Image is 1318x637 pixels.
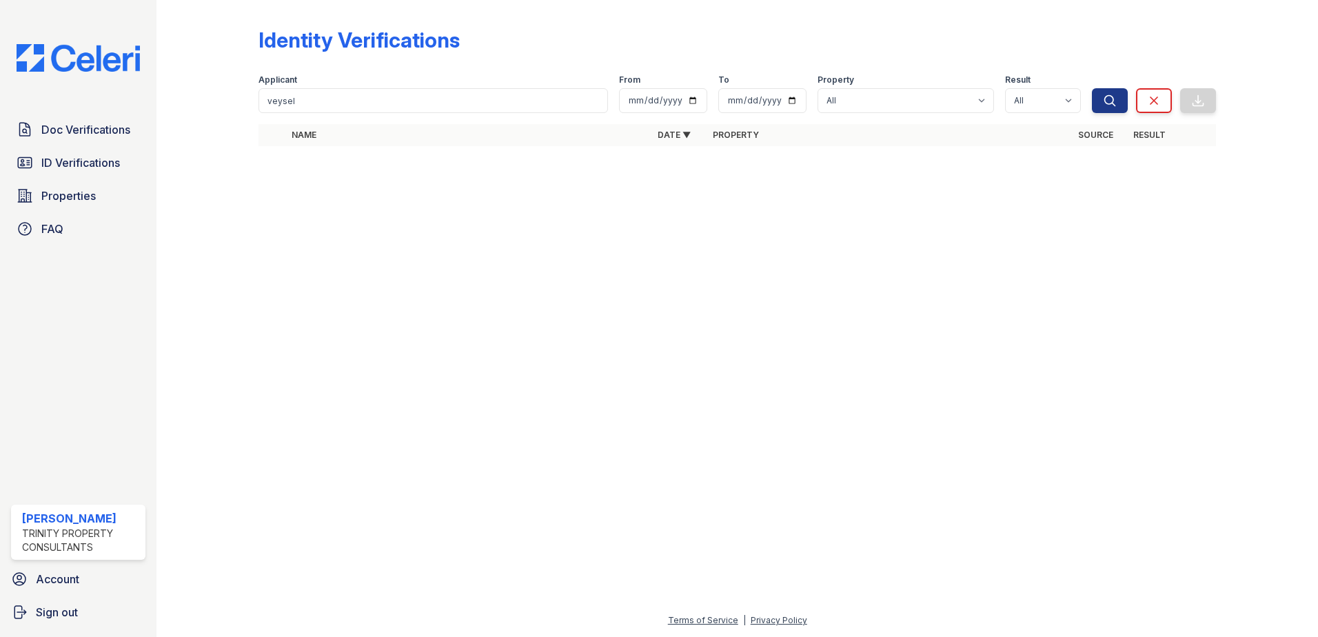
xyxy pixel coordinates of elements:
a: Source [1078,130,1113,140]
label: Applicant [258,74,297,85]
span: Account [36,571,79,587]
label: From [619,74,640,85]
a: Privacy Policy [751,615,807,625]
img: CE_Logo_Blue-a8612792a0a2168367f1c8372b55b34899dd931a85d93a1a3d3e32e68fde9ad4.png [6,44,151,72]
div: | [743,615,746,625]
a: FAQ [11,215,145,243]
a: Terms of Service [668,615,738,625]
a: ID Verifications [11,149,145,176]
a: Properties [11,182,145,210]
a: Account [6,565,151,593]
span: Doc Verifications [41,121,130,138]
input: Search by name or phone number [258,88,608,113]
div: [PERSON_NAME] [22,510,140,527]
a: Result [1133,130,1166,140]
label: Property [818,74,854,85]
span: FAQ [41,221,63,237]
div: Identity Verifications [258,28,460,52]
label: Result [1005,74,1031,85]
span: ID Verifications [41,154,120,171]
div: Trinity Property Consultants [22,527,140,554]
a: Doc Verifications [11,116,145,143]
a: Property [713,130,759,140]
a: Date ▼ [658,130,691,140]
a: Sign out [6,598,151,626]
label: To [718,74,729,85]
span: Properties [41,188,96,204]
a: Name [292,130,316,140]
span: Sign out [36,604,78,620]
